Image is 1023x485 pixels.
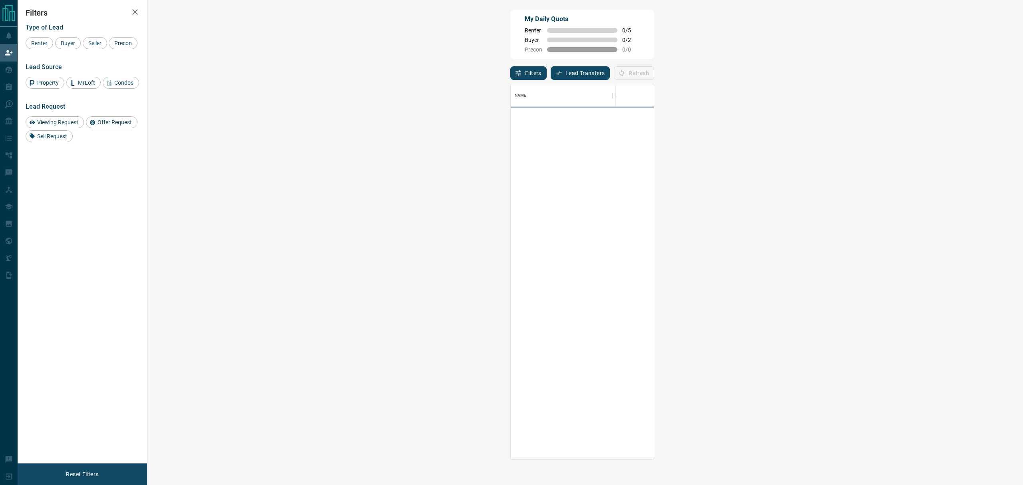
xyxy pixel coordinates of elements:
[28,40,50,46] span: Renter
[26,103,65,110] span: Lead Request
[111,80,136,86] span: Condos
[34,119,81,125] span: Viewing Request
[551,66,610,80] button: Lead Transfers
[622,46,640,53] span: 0 / 0
[55,37,81,49] div: Buyer
[111,40,135,46] span: Precon
[86,116,137,128] div: Offer Request
[26,77,64,89] div: Property
[525,46,542,53] span: Precon
[622,27,640,34] span: 0 / 5
[26,37,53,49] div: Renter
[66,77,101,89] div: MrLoft
[95,119,135,125] span: Offer Request
[26,24,63,31] span: Type of Lead
[61,467,103,481] button: Reset Filters
[34,133,70,139] span: Sell Request
[515,84,527,107] div: Name
[75,80,98,86] span: MrLoft
[34,80,62,86] span: Property
[525,37,542,43] span: Buyer
[511,84,613,107] div: Name
[525,14,640,24] p: My Daily Quota
[26,116,84,128] div: Viewing Request
[26,130,73,142] div: Sell Request
[86,40,104,46] span: Seller
[525,27,542,34] span: Renter
[26,63,62,71] span: Lead Source
[58,40,78,46] span: Buyer
[103,77,139,89] div: Condos
[109,37,137,49] div: Precon
[622,37,640,43] span: 0 / 2
[26,8,139,18] h2: Filters
[510,66,547,80] button: Filters
[83,37,107,49] div: Seller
